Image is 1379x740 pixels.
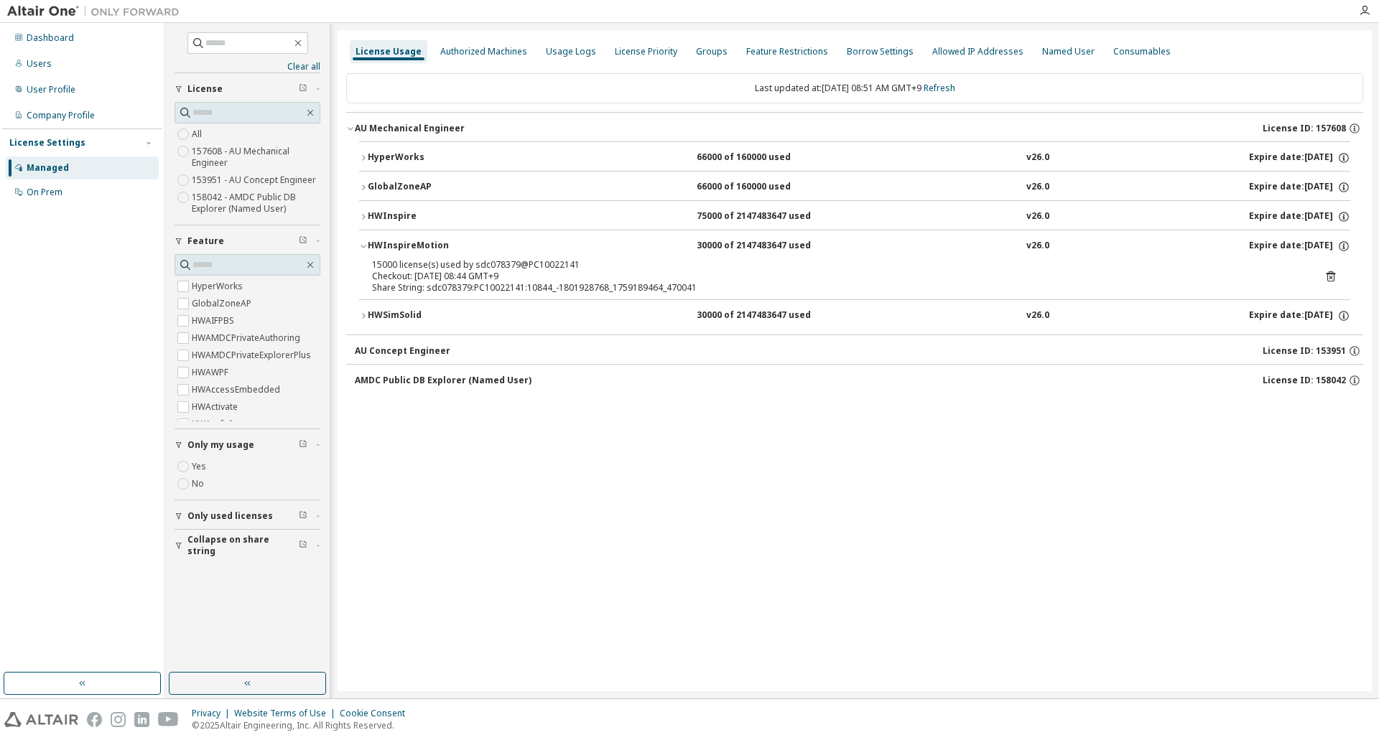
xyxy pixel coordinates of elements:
div: License Priority [615,46,677,57]
span: Clear filter [299,439,307,451]
div: Last updated at: [DATE] 08:51 AM GMT+9 [346,73,1363,103]
div: Authorized Machines [440,46,527,57]
div: Expire date: [DATE] [1249,151,1350,164]
div: Expire date: [DATE] [1249,309,1350,322]
button: HWSimSolid30000 of 2147483647 usedv26.0Expire date:[DATE] [359,300,1350,332]
div: Checkout: [DATE] 08:44 GMT+9 [372,271,1303,282]
div: v26.0 [1026,181,1049,194]
span: Clear filter [299,83,307,95]
label: HWAWPF [192,364,231,381]
div: v26.0 [1026,151,1049,164]
button: Only my usage [175,429,320,461]
div: 66000 of 160000 used [697,151,826,164]
div: Privacy [192,708,234,719]
div: Allowed IP Addresses [932,46,1023,57]
span: Feature [187,235,224,247]
span: Only my usage [187,439,254,451]
a: Clear all [175,61,320,72]
button: License [175,73,320,105]
div: Company Profile [27,110,95,121]
img: youtube.svg [158,712,179,727]
button: AU Concept EngineerLicense ID: 153951 [355,335,1363,367]
div: 30000 of 2147483647 used [697,240,826,253]
div: Share String: sdc078379:PC10022141:10844_-1801928768_1759189464_470041 [372,282,1303,294]
div: AMDC Public DB Explorer (Named User) [355,375,531,386]
img: linkedin.svg [134,712,149,727]
div: Named User [1042,46,1095,57]
img: Altair One [7,4,187,19]
div: HWInspireMotion [368,240,497,253]
button: Only used licenses [175,500,320,532]
div: 75000 of 2147483647 used [697,210,826,223]
label: HWAIFPBS [192,312,237,329]
div: Users [27,58,52,70]
div: HyperWorks [368,151,497,164]
div: 30000 of 2147483647 used [697,309,826,322]
label: HyperWorks [192,278,246,295]
div: Usage Logs [546,46,596,57]
div: 66000 of 160000 used [697,181,826,194]
label: 158042 - AMDC Public DB Explorer (Named User) [192,189,320,217]
button: HyperWorks66000 of 160000 usedv26.0Expire date:[DATE] [359,142,1350,174]
div: Expire date: [DATE] [1249,210,1350,223]
button: HWInspire75000 of 2147483647 usedv26.0Expire date:[DATE] [359,201,1350,233]
div: v26.0 [1026,309,1049,322]
span: Only used licenses [187,510,273,522]
div: HWSimSolid [368,309,497,322]
div: Managed [27,162,69,174]
span: License ID: 153951 [1263,345,1346,357]
label: HWAccessEmbedded [192,381,283,398]
span: Collapse on share string [187,534,299,557]
div: HWInspire [368,210,497,223]
div: License Usage [356,46,422,57]
label: HWAMDCPrivateExplorerPlus [192,347,314,364]
button: Collapse on share string [175,530,320,561]
div: Dashboard [27,32,74,44]
label: All [192,126,205,143]
div: Consumables [1113,46,1171,57]
span: Clear filter [299,235,307,247]
label: 153951 - AU Concept Engineer [192,172,319,189]
a: Refresh [924,82,955,94]
div: License Settings [9,137,85,149]
label: 157608 - AU Mechanical Engineer [192,143,320,172]
div: v26.0 [1026,240,1049,253]
div: Expire date: [DATE] [1249,240,1350,253]
span: License ID: 158042 [1263,375,1346,386]
p: © 2025 Altair Engineering, Inc. All Rights Reserved. [192,719,414,731]
label: GlobalZoneAP [192,295,254,312]
span: License ID: 157608 [1263,123,1346,134]
div: On Prem [27,187,62,198]
label: No [192,475,207,492]
div: Website Terms of Use [234,708,340,719]
label: HWAcufwh [192,416,238,433]
button: Feature [175,225,320,257]
div: AU Mechanical Engineer [355,123,465,134]
div: v26.0 [1026,210,1049,223]
div: AU Concept Engineer [355,345,450,357]
label: Yes [192,458,209,475]
img: instagram.svg [111,712,126,727]
span: License [187,83,223,95]
div: 15000 license(s) used by sdc078379@PC10022141 [372,259,1303,271]
div: Groups [696,46,728,57]
span: Clear filter [299,510,307,522]
div: GlobalZoneAP [368,181,497,194]
button: AMDC Public DB Explorer (Named User)License ID: 158042 [355,365,1363,396]
button: GlobalZoneAP66000 of 160000 usedv26.0Expire date:[DATE] [359,172,1350,203]
div: Expire date: [DATE] [1249,181,1350,194]
div: Feature Restrictions [746,46,828,57]
button: AU Mechanical EngineerLicense ID: 157608 [346,113,1363,144]
div: Borrow Settings [847,46,914,57]
label: HWAMDCPrivateAuthoring [192,329,303,347]
img: facebook.svg [87,712,102,727]
div: User Profile [27,84,75,95]
img: altair_logo.svg [4,712,78,727]
label: HWActivate [192,398,241,416]
button: HWInspireMotion30000 of 2147483647 usedv26.0Expire date:[DATE] [359,230,1350,262]
div: Cookie Consent [340,708,414,719]
span: Clear filter [299,540,307,551]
